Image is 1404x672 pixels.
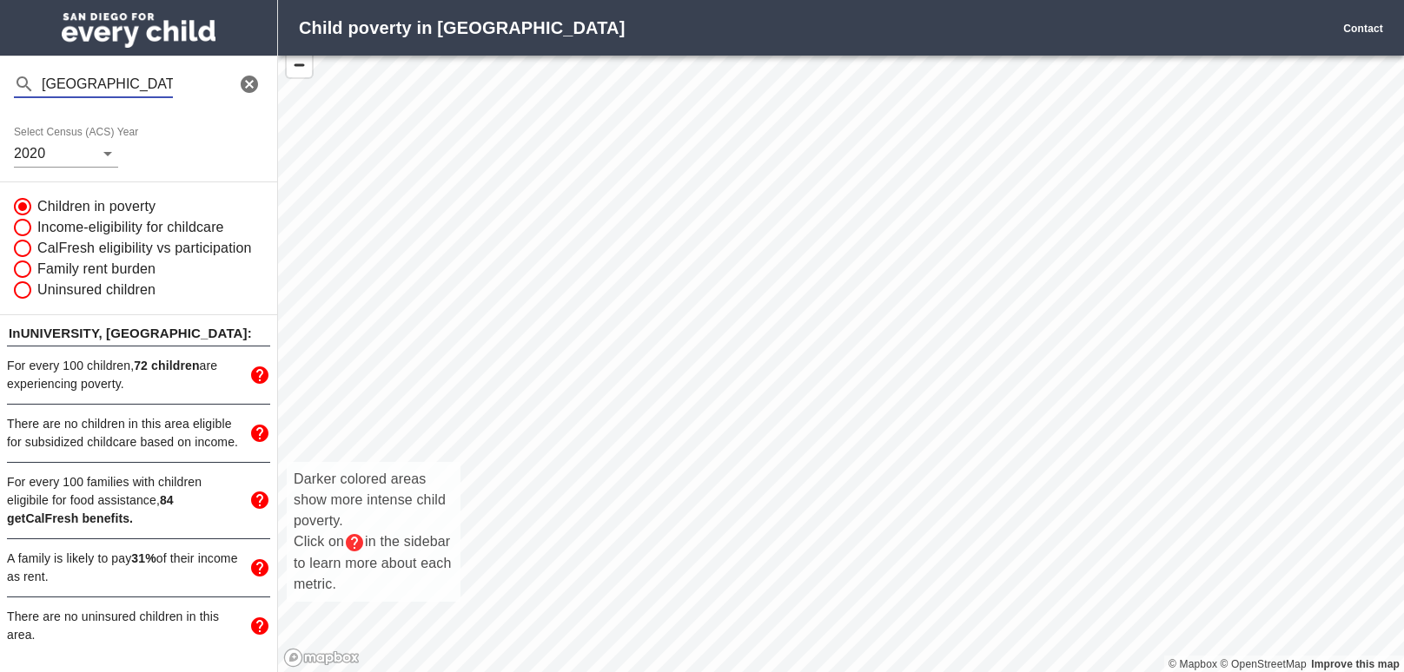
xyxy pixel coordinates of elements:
[287,52,312,77] button: Zoom Out
[1343,23,1383,35] a: Contact
[1311,658,1400,670] a: Improve this map
[131,551,156,565] strong: 31 %
[7,405,270,462] div: There are no children in this area eligible for subsidized childcare based on income.
[37,259,156,280] span: Family rent burden
[42,70,173,98] input: Find your neighborhood
[7,417,238,449] span: There are no children in this area eligible for subsidized childcare based on income.
[7,597,270,655] div: There are no uninsured children in this area.
[294,469,454,595] p: Darker colored areas show more intense child poverty. Click on in the sidebar to learn more about...
[37,196,156,217] span: Children in poverty
[7,359,217,391] span: For every 100 children, are experiencing poverty.
[7,322,270,346] p: In UNIVERSITY , [GEOGRAPHIC_DATA]:
[7,493,174,525] span: 84 get
[299,18,625,37] strong: Child poverty in [GEOGRAPHIC_DATA]
[7,346,270,404] div: For every 100 children,72 childrenare experiencing poverty.
[7,493,174,525] strong: CalFresh benefits.
[62,13,215,48] img: San Diego for Every Child logo
[14,128,144,138] label: Select Census (ACS) Year
[1169,658,1217,670] a: Mapbox
[7,539,270,596] div: A family is likely to pay31%of their income as rent.
[14,140,118,168] div: 2020
[283,648,360,668] a: Mapbox logo
[37,217,224,238] span: Income-eligibility for childcare
[7,609,219,642] span: There are no uninsured children in this area.
[7,475,202,525] span: For every 100 families with children eligibile for food assistance,
[7,463,270,538] div: For every 100 families with children eligibile for food assistance,84 getCalFresh benefits.
[37,280,156,300] span: Uninsured children
[37,238,252,259] span: CalFresh eligibility vs participation
[228,63,270,105] button: Clear Search Input
[7,551,238,583] span: A family is likely to pay of their income as rent.
[1221,658,1307,670] a: OpenStreetMap
[134,359,199,372] span: 72 children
